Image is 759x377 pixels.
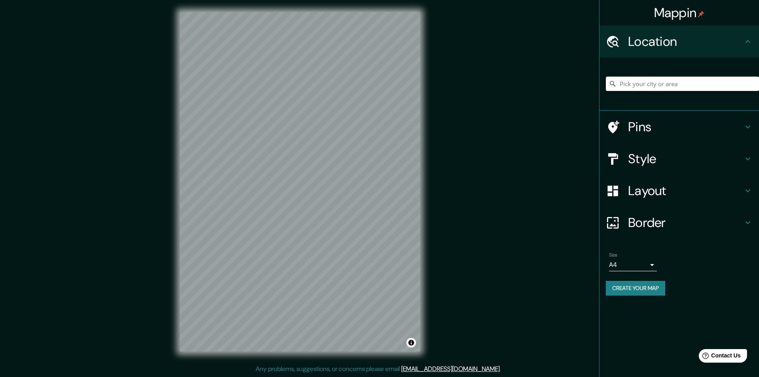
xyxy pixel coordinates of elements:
[609,259,657,271] div: A4
[606,77,759,91] input: Pick your city or area
[628,34,743,49] h4: Location
[180,12,420,351] canvas: Map
[599,175,759,207] div: Layout
[256,364,501,374] p: Any problems, suggestions, or concerns please email .
[628,183,743,199] h4: Layout
[406,338,416,347] button: Toggle attribution
[502,364,504,374] div: .
[628,215,743,231] h4: Border
[609,252,617,259] label: Size
[599,111,759,143] div: Pins
[698,11,704,17] img: pin-icon.png
[599,207,759,239] div: Border
[628,119,743,135] h4: Pins
[654,5,705,21] h4: Mappin
[688,346,750,368] iframe: Help widget launcher
[599,143,759,175] div: Style
[606,281,665,296] button: Create your map
[599,26,759,57] div: Location
[501,364,502,374] div: .
[401,365,500,373] a: [EMAIL_ADDRESS][DOMAIN_NAME]
[628,151,743,167] h4: Style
